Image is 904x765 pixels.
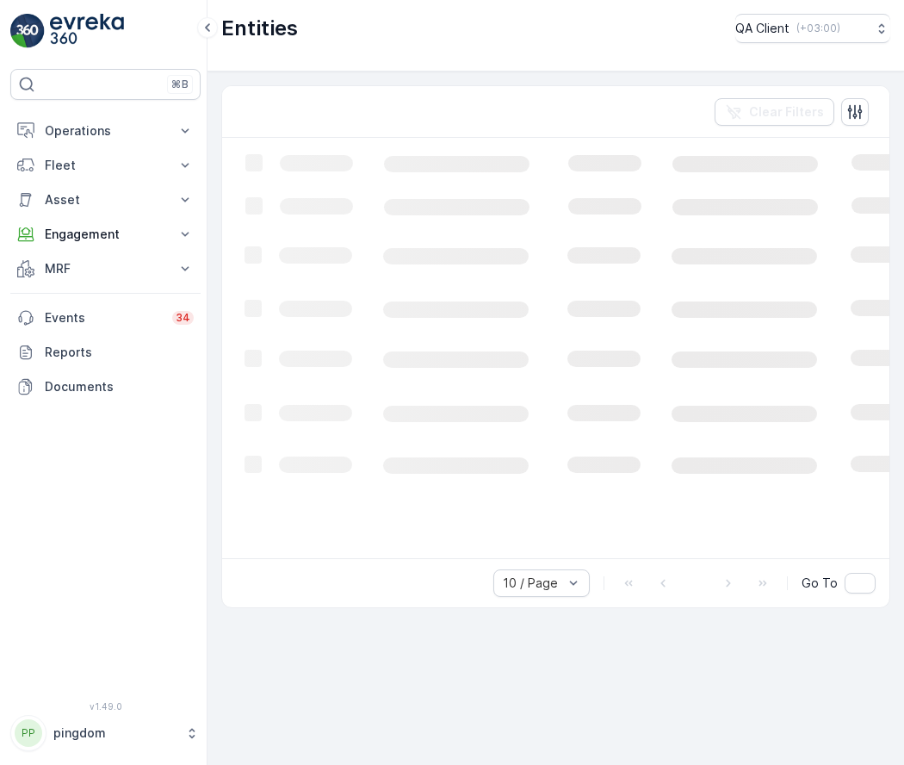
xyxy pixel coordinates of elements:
p: ( +03:00 ) [796,22,840,35]
p: Operations [45,122,166,140]
p: QA Client [735,20,789,37]
button: Operations [10,114,201,148]
button: Clear Filters [715,98,834,126]
p: Fleet [45,157,166,174]
button: Engagement [10,217,201,252]
button: MRF [10,252,201,286]
button: QA Client(+03:00) [735,14,890,43]
img: logo [10,14,45,48]
button: Asset [10,183,201,217]
p: Reports [45,344,194,361]
p: Engagement [45,226,166,243]
p: Asset [45,191,166,208]
button: Fleet [10,148,201,183]
a: Events34 [10,301,201,335]
p: Clear Filters [749,103,824,121]
span: v 1.49.0 [10,701,201,712]
p: Entities [221,15,298,42]
p: 34 [176,311,190,325]
p: Events [45,309,162,327]
button: PPpingdom [10,715,201,751]
p: pingdom [53,725,176,742]
img: logo_light-DOdMpM7g.png [50,14,124,48]
a: Documents [10,370,201,404]
div: PP [15,719,42,747]
p: MRF [45,260,166,277]
p: Documents [45,378,194,395]
span: Go To [802,575,838,592]
p: ⌘B [171,78,189,91]
a: Reports [10,335,201,370]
